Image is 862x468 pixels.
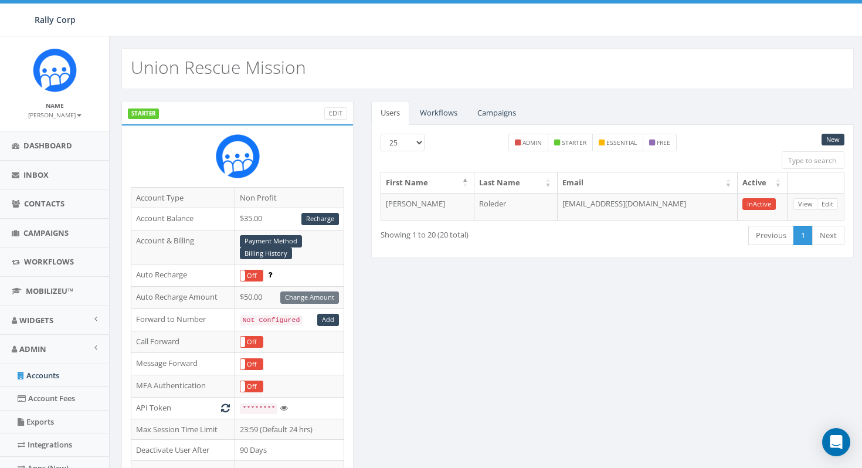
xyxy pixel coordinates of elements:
a: [PERSON_NAME] [28,109,82,120]
td: API Token [131,398,235,419]
span: Admin [19,344,46,354]
a: Recharge [301,213,339,225]
th: Last Name: activate to sort column ascending [474,172,557,193]
i: Generate New Token [221,404,230,412]
div: Open Intercom Messenger [822,428,850,456]
span: Workflows [24,256,74,267]
div: OnOff [240,270,263,282]
a: Users [371,101,409,125]
a: Add [317,314,339,326]
td: [PERSON_NAME] [381,193,474,221]
td: [EMAIL_ADDRESS][DOMAIN_NAME] [558,193,738,221]
span: Rally Corp [35,14,76,25]
th: First Name: activate to sort column descending [381,172,474,193]
th: Active: activate to sort column ascending [738,172,788,193]
td: Roleder [474,193,557,221]
small: [PERSON_NAME] [28,111,82,119]
small: starter [562,138,586,147]
img: Rally_Corp_Icon.png [216,134,260,178]
small: Name [46,101,64,110]
small: admin [522,138,542,147]
a: Workflows [410,101,467,125]
input: Type to search [782,151,844,169]
label: Off [240,270,263,282]
div: OnOff [240,381,263,393]
div: OnOff [240,336,263,348]
a: Edit [817,198,838,211]
label: Off [240,381,263,392]
span: Contacts [24,198,65,209]
td: 90 Days [235,440,344,461]
span: MobilizeU™ [26,286,73,296]
td: MFA Authentication [131,375,235,398]
th: Email: activate to sort column ascending [558,172,738,193]
label: Off [240,337,263,348]
span: Widgets [19,315,53,325]
td: Auto Recharge Amount [131,287,235,309]
td: Forward to Number [131,308,235,331]
td: Auto Recharge [131,264,235,287]
td: Account Balance [131,208,235,230]
small: essential [606,138,637,147]
td: Call Forward [131,331,235,353]
td: $35.00 [235,208,344,230]
a: Payment Method [240,235,302,247]
div: OnOff [240,358,263,371]
td: Account Type [131,187,235,208]
h2: Union Rescue Mission [131,57,306,77]
span: Inbox [23,169,49,180]
a: Previous [748,226,794,245]
a: InActive [742,198,776,211]
span: Enable to prevent campaign failure. [268,269,272,280]
td: Account & Billing [131,230,235,264]
a: Edit [324,107,347,120]
code: Not Configured [240,315,302,325]
span: Campaigns [23,228,69,238]
a: New [822,134,844,146]
td: Message Forward [131,353,235,375]
small: free [657,138,670,147]
label: Off [240,359,263,370]
a: 1 [793,226,813,245]
td: 23:59 (Default 24 hrs) [235,419,344,440]
span: Dashboard [23,140,72,151]
td: $50.00 [235,287,344,309]
a: View [793,198,817,211]
a: Campaigns [468,101,525,125]
div: Showing 1 to 20 (20 total) [381,225,564,240]
a: Next [812,226,844,245]
label: STARTER [128,108,159,119]
a: Billing History [240,247,292,260]
img: Icon_1.png [33,48,77,92]
td: Deactivate User After [131,440,235,461]
td: Non Profit [235,187,344,208]
td: Max Session Time Limit [131,419,235,440]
